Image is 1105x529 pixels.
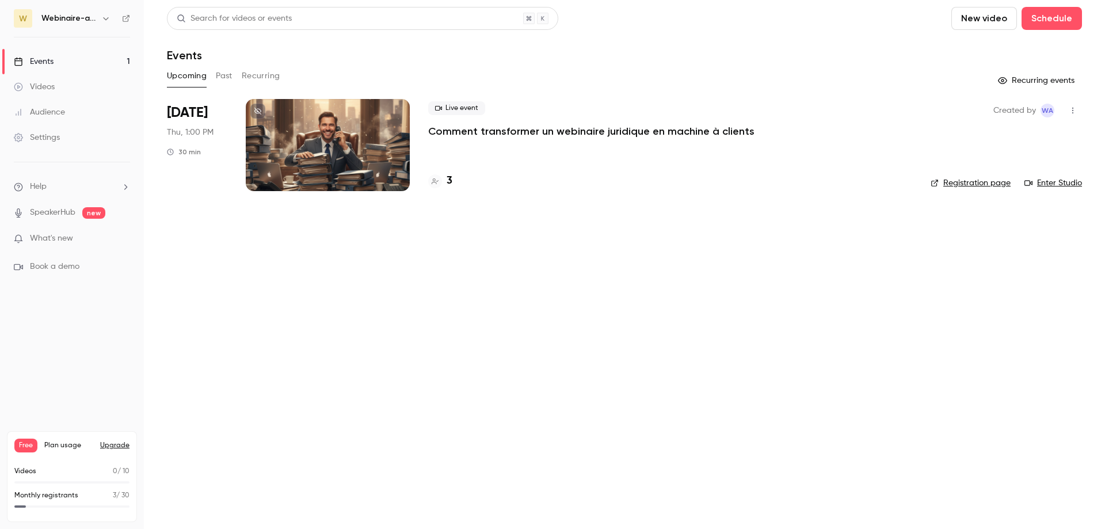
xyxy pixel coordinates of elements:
[14,439,37,452] span: Free
[14,181,130,193] li: help-dropdown-opener
[242,67,280,85] button: Recurring
[30,233,73,245] span: What's new
[428,173,452,189] a: 3
[1024,177,1082,189] a: Enter Studio
[113,490,129,501] p: / 30
[951,7,1017,30] button: New video
[14,132,60,143] div: Settings
[82,207,105,219] span: new
[1042,104,1053,117] span: WA
[167,67,207,85] button: Upcoming
[993,71,1082,90] button: Recurring events
[14,81,55,93] div: Videos
[428,101,485,115] span: Live event
[113,468,117,475] span: 0
[30,181,47,193] span: Help
[116,234,130,244] iframe: Noticeable Trigger
[177,13,292,25] div: Search for videos or events
[1022,7,1082,30] button: Schedule
[993,104,1036,117] span: Created by
[14,56,54,67] div: Events
[1041,104,1054,117] span: Webinaire Avocats
[167,104,208,122] span: [DATE]
[447,173,452,189] h4: 3
[100,441,129,450] button: Upgrade
[167,48,202,62] h1: Events
[167,99,227,191] div: Oct 16 Thu, 1:00 PM (Europe/Paris)
[30,261,79,273] span: Book a demo
[19,13,27,25] span: W
[113,492,116,499] span: 3
[14,466,36,477] p: Videos
[41,13,97,24] h6: Webinaire-avocats
[14,106,65,118] div: Audience
[113,466,129,477] p: / 10
[167,147,201,157] div: 30 min
[167,127,214,138] span: Thu, 1:00 PM
[30,207,75,219] a: SpeakerHub
[14,490,78,501] p: Monthly registrants
[216,67,233,85] button: Past
[428,124,755,138] a: Comment transformer un webinaire juridique en machine à clients
[44,441,93,450] span: Plan usage
[931,177,1011,189] a: Registration page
